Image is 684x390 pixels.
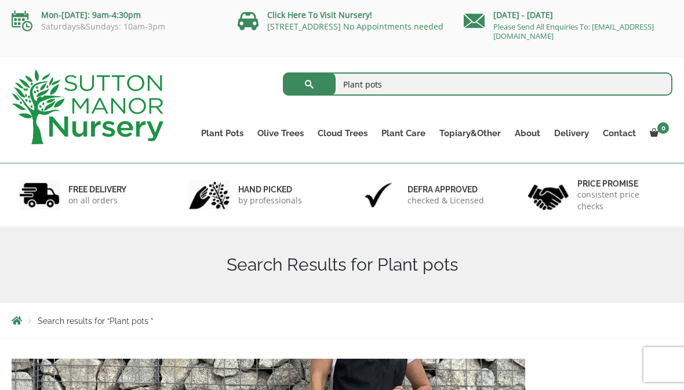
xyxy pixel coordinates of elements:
img: 2.jpg [189,180,230,210]
a: Olive Trees [250,125,311,141]
a: Delivery [547,125,596,141]
p: consistent price checks [577,189,665,212]
a: [STREET_ADDRESS] No Appointments needed [267,21,443,32]
h6: Price promise [577,178,665,189]
img: 1.jpg [19,180,60,210]
a: Contact [596,125,643,141]
span: Search results for “Plant pots ” [38,316,153,326]
a: Plant Care [374,125,432,141]
p: Mon-[DATE]: 9am-4:30pm [12,8,220,22]
h1: Search Results for Plant pots [12,254,672,275]
a: Please Send All Enquiries To: [EMAIL_ADDRESS][DOMAIN_NAME] [493,21,654,41]
span: 0 [657,122,669,134]
input: Search... [283,72,673,96]
a: Plant Pots [194,125,250,141]
img: 4.jpg [528,177,569,213]
nav: Breadcrumbs [12,316,672,325]
p: [DATE] - [DATE] [464,8,672,22]
p: checked & Licensed [408,195,484,206]
a: About [508,125,547,141]
h6: Defra approved [408,184,484,195]
a: Cloud Trees [311,125,374,141]
p: Saturdays&Sundays: 10am-3pm [12,22,220,31]
h6: FREE DELIVERY [68,184,126,195]
img: 3.jpg [358,180,399,210]
a: 0 [643,125,672,141]
p: on all orders [68,195,126,206]
p: by professionals [238,195,302,206]
a: Topiary&Other [432,125,508,141]
h6: hand picked [238,184,302,195]
a: Click Here To Visit Nursery! [267,9,372,20]
img: logo [12,70,163,144]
